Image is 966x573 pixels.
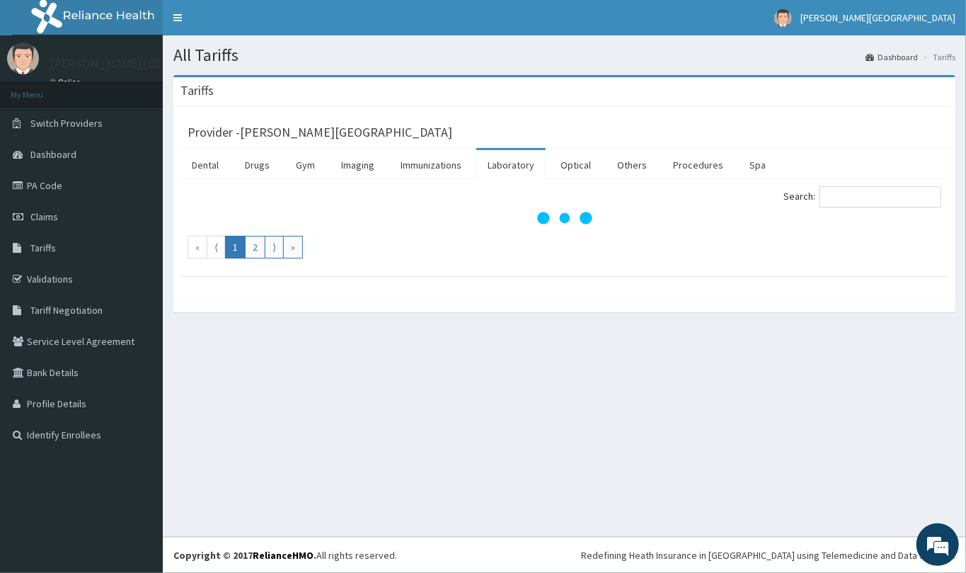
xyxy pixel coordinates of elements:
textarea: Type your message and hit 'Enter' [7,387,270,436]
a: Spa [738,150,777,180]
input: Search: [820,186,941,208]
div: Minimize live chat window [232,7,266,41]
span: Dashboard [30,148,76,161]
a: Go to previous page [207,236,226,259]
a: Others [606,150,658,180]
h3: Tariffs [180,84,214,97]
p: [PERSON_NAME][GEOGRAPHIC_DATA] [50,57,259,70]
a: Procedures [662,150,735,180]
a: Go to page number 1 [225,236,246,259]
span: Claims [30,210,58,223]
span: [PERSON_NAME][GEOGRAPHIC_DATA] [800,11,955,24]
a: Optical [549,150,602,180]
a: Go to next page [265,236,284,259]
strong: Copyright © 2017 . [173,549,316,562]
a: Dental [180,150,230,180]
a: Dashboard [866,51,918,63]
li: Tariffs [919,51,955,63]
a: Go to first page [188,236,207,259]
a: RelianceHMO [253,549,314,562]
span: Switch Providers [30,117,103,130]
footer: All rights reserved. [163,537,966,573]
a: Laboratory [476,150,546,180]
a: Go to last page [283,236,303,259]
span: Tariff Negotiation [30,304,103,317]
img: User Image [7,42,39,74]
a: Drugs [234,150,281,180]
span: We're online! [82,178,195,322]
h3: Provider - [PERSON_NAME][GEOGRAPHIC_DATA] [188,126,452,139]
a: Online [50,77,84,87]
div: Chat with us now [74,79,238,98]
label: Search: [783,186,941,208]
a: Go to page number 2 [245,236,265,259]
img: User Image [774,9,792,27]
span: Tariffs [30,242,56,254]
img: d_794563401_company_1708531726252_794563401 [26,71,57,106]
a: Gym [284,150,326,180]
div: Redefining Heath Insurance in [GEOGRAPHIC_DATA] using Telemedicine and Data Science! [581,548,955,562]
h1: All Tariffs [173,46,955,64]
svg: audio-loading [536,190,593,246]
a: Imaging [330,150,386,180]
a: Immunizations [389,150,473,180]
